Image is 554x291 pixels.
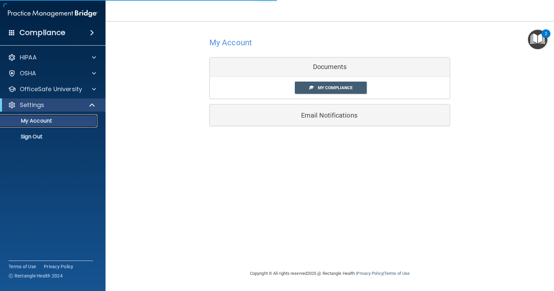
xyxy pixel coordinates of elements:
a: HIPAA [8,54,96,61]
a: Terms of Use [9,263,36,270]
p: Sign Out [4,133,94,140]
a: Email Notifications [215,108,445,123]
a: Terms of Use [384,271,410,276]
a: Privacy Policy [357,271,383,276]
p: OSHA [20,69,36,77]
p: Settings [20,101,44,109]
a: Privacy Policy [44,263,74,270]
p: HIPAA [20,54,37,61]
h5: Email Notifications [215,112,425,119]
span: Ⓒ Rectangle Health 2024 [9,273,63,279]
button: Open Resource Center, 2 new notifications [528,30,547,49]
div: Documents [210,57,450,77]
div: Copyright © All rights reserved 2025 @ Rectangle Health | | [209,263,450,284]
a: OfficeSafe University [8,85,96,93]
p: OfficeSafe University [20,85,82,93]
a: Settings [8,101,96,109]
div: 2 [545,34,547,42]
h4: My Account [209,38,252,47]
h4: Compliance [19,28,65,37]
span: My Compliance [318,85,353,90]
img: PMB logo [8,7,98,20]
a: OSHA [8,69,96,77]
iframe: Drift Widget Chat Controller [440,244,546,271]
p: My Account [4,118,94,124]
